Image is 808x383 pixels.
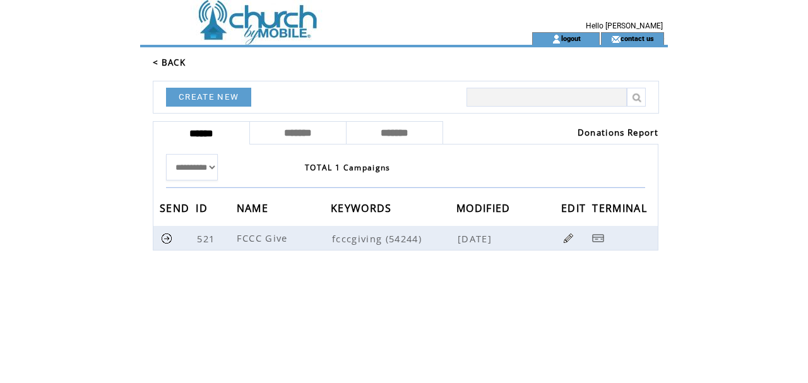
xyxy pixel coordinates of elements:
[153,57,186,68] a: < BACK
[611,34,621,44] img: contact_us_icon.gif
[552,34,561,44] img: account_icon.gif
[456,204,514,211] a: MODIFIED
[561,198,589,221] span: EDIT
[237,204,271,211] a: NAME
[621,34,654,42] a: contact us
[456,198,514,221] span: MODIFIED
[578,127,658,138] a: Donations Report
[196,204,211,211] a: ID
[196,198,211,221] span: ID
[305,162,391,173] span: TOTAL 1 Campaigns
[331,204,395,211] a: KEYWORDS
[458,232,495,245] span: [DATE]
[561,34,581,42] a: logout
[332,232,455,245] span: fcccgiving (54244)
[160,198,193,221] span: SEND
[197,232,218,245] span: 521
[586,21,663,30] span: Hello [PERSON_NAME]
[237,232,291,244] span: FCCC Give
[166,88,251,107] a: CREATE NEW
[592,198,650,221] span: TERMINAL
[237,198,271,221] span: NAME
[331,198,395,221] span: KEYWORDS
